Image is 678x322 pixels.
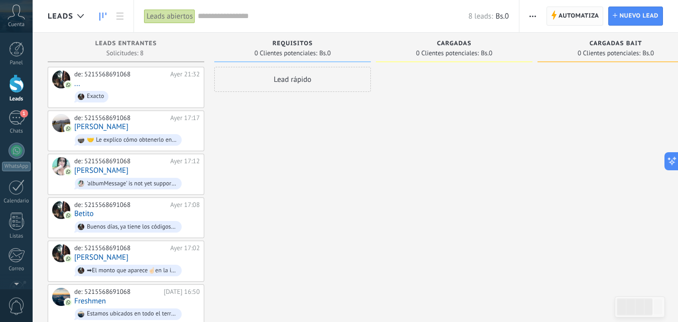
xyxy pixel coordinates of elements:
div: requisitos [219,40,366,49]
a: [PERSON_NAME] [74,253,128,262]
div: [DATE] 16:50 [164,288,200,296]
span: 0 Clientes potenciales: [578,50,640,56]
div: Chats [2,128,31,135]
div: Betito [52,201,70,219]
div: Eliza [52,157,70,175]
span: cargadas [437,40,472,47]
div: Estamos ubicados en todo el territorio nacional [87,310,177,317]
a: Lista [111,7,128,26]
span: requisitos [273,40,313,47]
div: Leads Entrantes [53,40,199,49]
div: Ayer 17:08 [170,201,200,209]
div: Calendario [2,198,31,204]
img: com.amocrm.amocrmwa.svg [65,168,72,175]
img: com.amocrm.amocrmwa.svg [65,255,72,262]
div: Ayer 21:32 [170,70,200,78]
span: Solicitudes: 8 [106,50,144,56]
div: Buenos días, ya tiene los códigos NIP? [87,224,177,231]
div: de: 5215568691068 [74,201,167,209]
div: Ayer 17:02 [170,244,200,252]
span: Bs.0 [642,50,654,56]
span: cargadas bait [590,40,642,47]
span: 1 [20,110,28,118]
div: de: 5215568691068 [74,70,167,78]
a: [PERSON_NAME] [74,123,128,131]
div: de: 5215568691068 [74,157,167,165]
span: 8 leads: [468,12,493,21]
div: Listas [2,233,31,240]
div: Lead rápido [214,67,371,92]
a: Betito [74,209,93,218]
div: Leads [2,96,31,102]
div: Correo [2,266,31,272]
span: Bs.0 [481,50,492,56]
a: ... [74,79,80,88]
span: Leads Entrantes [95,40,157,47]
div: Freshmen [52,288,70,306]
a: Automatiza [547,7,604,26]
button: Más [525,7,540,26]
span: Leads [48,12,73,21]
div: 'albumMessage' is not yet supported. Use your device to view this message. [87,180,177,187]
img: com.amocrm.amocrmwa.svg [65,81,72,88]
span: 0 Clientes potenciales: [416,50,479,56]
span: Bs.0 [319,50,331,56]
img: com.amocrm.amocrmwa.svg [65,125,72,132]
div: de: 5215568691068 [74,244,167,252]
span: Cuenta [8,22,25,28]
div: 🤝 Le explico cómo obtenerlo en 24 horas. Para seguir con su registro debemos llenar la solicitud ... [87,137,177,144]
div: de: 5215568691068 [74,114,167,122]
a: Nuevo lead [608,7,663,26]
div: Vicky [52,244,70,262]
div: Leads abiertos [144,9,195,24]
div: Panel [2,60,31,66]
div: Exacto [87,93,104,100]
span: Bs.0 [495,12,508,21]
span: 0 Clientes potenciales: [254,50,317,56]
div: ➡El monto que aparece☝🏻en la imagen es el precio que pagará cada mes por el equipo en un plazo de... [87,267,177,274]
div: de: 5215568691068 [74,288,160,296]
div: cargadas [381,40,527,49]
a: [PERSON_NAME] [74,166,128,175]
div: Cleotilde Cruz Pérez [52,114,70,132]
img: com.amocrm.amocrmwa.svg [65,299,72,306]
img: com.amocrm.amocrmwa.svg [65,212,72,219]
div: Ayer 17:12 [170,157,200,165]
a: Leads [94,7,111,26]
div: WhatsApp [2,162,31,171]
a: Freshmen [74,297,106,305]
span: Nuevo lead [619,7,658,25]
div: Ayer 17:17 [170,114,200,122]
span: Automatiza [559,7,599,25]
